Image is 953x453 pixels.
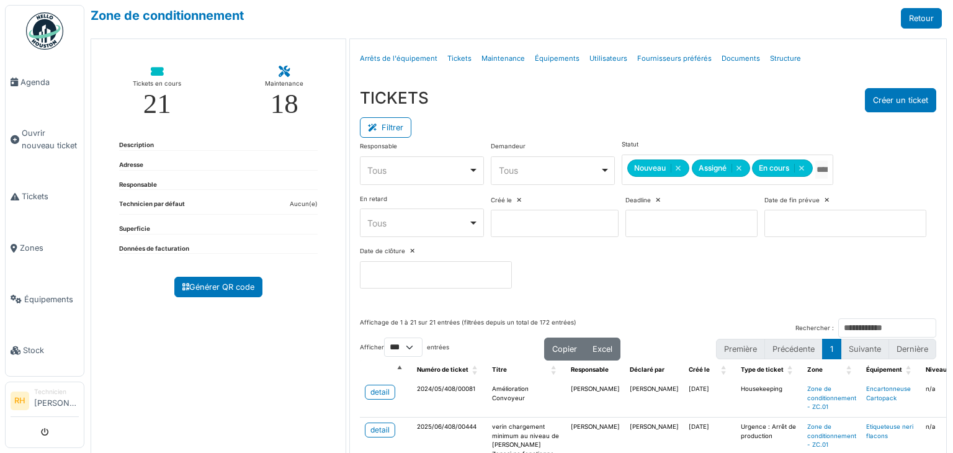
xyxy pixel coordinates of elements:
div: Tickets en cours [133,78,181,90]
button: Copier [544,338,585,361]
div: detail [370,424,390,436]
span: Créé le [689,366,710,373]
a: Utilisateurs [584,44,632,73]
span: Équipement [866,366,902,373]
a: Zone de conditionnement [91,8,244,23]
span: Zone [807,366,823,373]
h3: TICKETS [360,88,429,107]
div: Maintenance [265,78,303,90]
span: Stock [23,344,79,356]
dt: Superficie [119,225,150,234]
a: detail [365,385,395,400]
a: Zones [6,222,84,274]
label: Statut [622,140,638,150]
a: Générer QR code [174,277,262,297]
a: Documents [717,44,765,73]
span: Ouvrir nouveau ticket [22,127,79,151]
a: Arrêts de l'équipement [355,44,442,73]
span: Agenda [20,76,79,88]
div: En cours [752,159,813,177]
a: RH Technicien[PERSON_NAME] [11,387,79,417]
td: Housekeeping [736,380,802,418]
dd: Aucun(e) [290,200,318,209]
button: Créer un ticket [865,88,936,112]
a: Stock [6,325,84,377]
span: Zones [20,242,79,254]
button: 1 [822,339,841,359]
span: Tickets [22,191,79,202]
a: Maintenance [476,44,530,73]
a: Zone de conditionnement - ZC.01 [807,385,856,410]
span: Équipements [24,294,79,305]
label: Rechercher : [795,324,834,333]
div: Nouveau [627,159,689,177]
label: Date de fin prévue [764,196,820,205]
span: Équipement: Activate to sort [906,361,913,380]
td: [PERSON_NAME] [566,380,625,418]
span: Type de ticket: Activate to sort [787,361,795,380]
span: Zone: Activate to sort [846,361,854,380]
div: detail [370,387,390,398]
a: Retour [901,8,942,29]
a: Etiqueteuse neri flacons [866,423,913,439]
span: Type de ticket [741,366,784,373]
a: Zone de conditionnement - ZC.01 [807,423,856,448]
li: [PERSON_NAME] [34,387,79,414]
label: Afficher entrées [360,338,449,357]
dt: Données de facturation [119,244,189,254]
td: 2024/05/408/00081 [412,380,487,418]
span: Excel [593,344,612,354]
div: Technicien [34,387,79,397]
select: Afficherentrées [384,338,423,357]
a: detail [365,423,395,437]
a: Maintenance 18 [255,56,314,128]
dt: Adresse [119,161,143,170]
a: Équipements [530,44,584,73]
input: Tous [815,161,828,179]
a: Encartonneuse Cartopack [866,385,911,401]
a: Tickets en cours 21 [123,56,191,128]
label: Créé le [491,196,512,205]
label: Demandeur [491,142,526,151]
button: Filtrer [360,117,411,138]
dt: Description [119,141,154,150]
a: Fournisseurs préférés [632,44,717,73]
label: Responsable [360,142,397,151]
div: 21 [143,90,171,118]
button: Remove item: 'assigned' [732,164,746,173]
dt: Technicien par défaut [119,200,185,214]
a: Tickets [442,44,476,73]
span: Titre [492,366,507,373]
label: Deadline [625,196,651,205]
span: Responsable [571,366,609,373]
li: RH [11,392,29,410]
nav: pagination [716,339,936,359]
button: Remove item: 'ongoing' [794,164,808,173]
img: Badge_color-CXgf-gQk.svg [26,12,63,50]
button: Excel [584,338,620,361]
span: Numéro de ticket: Activate to sort [472,361,480,380]
a: Ouvrir nouveau ticket [6,108,84,171]
dt: Responsable [119,181,157,190]
span: Titre: Activate to sort [551,361,558,380]
div: Tous [499,164,600,177]
div: 18 [271,90,298,118]
label: Date de clôture [360,247,405,256]
td: [DATE] [684,380,736,418]
span: Copier [552,344,577,354]
label: En retard [360,195,387,204]
td: Amélioration Convoyeur [487,380,566,418]
span: Numéro de ticket [417,366,468,373]
div: Tous [367,217,468,230]
td: [PERSON_NAME] [625,380,684,418]
a: Tickets [6,171,84,223]
a: Équipements [6,274,84,325]
div: Assigné [692,159,750,177]
button: Remove item: 'new' [671,164,685,173]
span: Créé le: Activate to sort [721,361,728,380]
div: Tous [367,164,468,177]
span: Déclaré par [630,366,664,373]
div: Affichage de 1 à 21 sur 21 entrées (filtrées depuis un total de 172 entrées) [360,318,576,338]
a: Agenda [6,56,84,108]
a: Structure [765,44,806,73]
